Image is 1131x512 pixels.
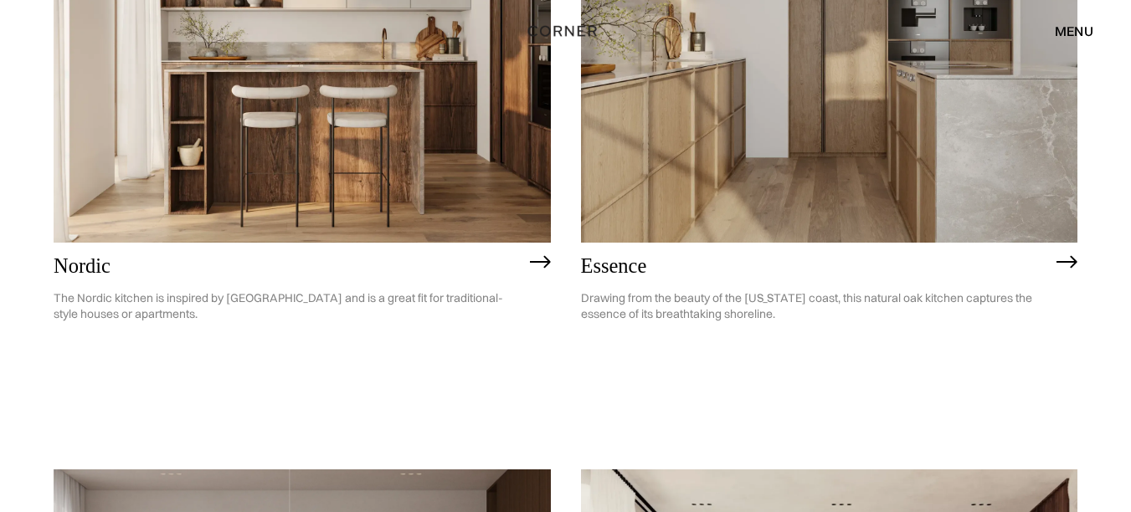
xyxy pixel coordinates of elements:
[54,255,522,278] h2: Nordic
[581,278,1049,335] p: Drawing from the beauty of the [US_STATE] coast, this natural oak kitchen captures the essence of...
[1055,24,1093,38] div: menu
[1038,17,1093,45] div: menu
[581,255,1049,278] h2: Essence
[527,20,604,42] a: home
[54,278,522,335] p: The Nordic kitchen is inspired by [GEOGRAPHIC_DATA] and is a great fit for traditional-style hous...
